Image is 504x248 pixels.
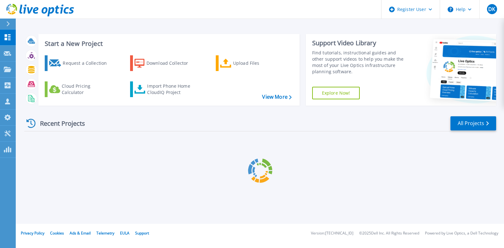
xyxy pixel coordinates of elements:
a: Privacy Policy [21,230,44,236]
li: Powered by Live Optics, a Dell Technology [425,231,498,235]
a: All Projects [450,116,496,130]
a: Ads & Email [70,230,91,236]
a: EULA [120,230,129,236]
div: Find tutorials, instructional guides and other support videos to help you make the most of your L... [312,50,408,75]
a: Support [135,230,149,236]
div: Upload Files [233,57,283,69]
a: Upload Files [216,55,286,71]
a: Request a Collection [45,55,115,71]
span: DK [488,7,495,12]
div: Cloud Pricing Calculator [62,83,112,96]
a: View More [262,94,291,100]
a: Explore Now! [312,87,360,99]
li: © 2025 Dell Inc. All Rights Reserved [359,231,419,235]
h3: Start a New Project [45,40,291,47]
a: Telemetry [96,230,114,236]
li: Version: [TECHNICAL_ID] [311,231,353,235]
div: Download Collector [146,57,197,69]
div: Support Video Library [312,39,408,47]
div: Import Phone Home CloudIQ Project [147,83,196,96]
a: Cookies [50,230,64,236]
a: Download Collector [130,55,200,71]
a: Cloud Pricing Calculator [45,81,115,97]
div: Recent Projects [24,116,94,131]
div: Request a Collection [63,57,113,69]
